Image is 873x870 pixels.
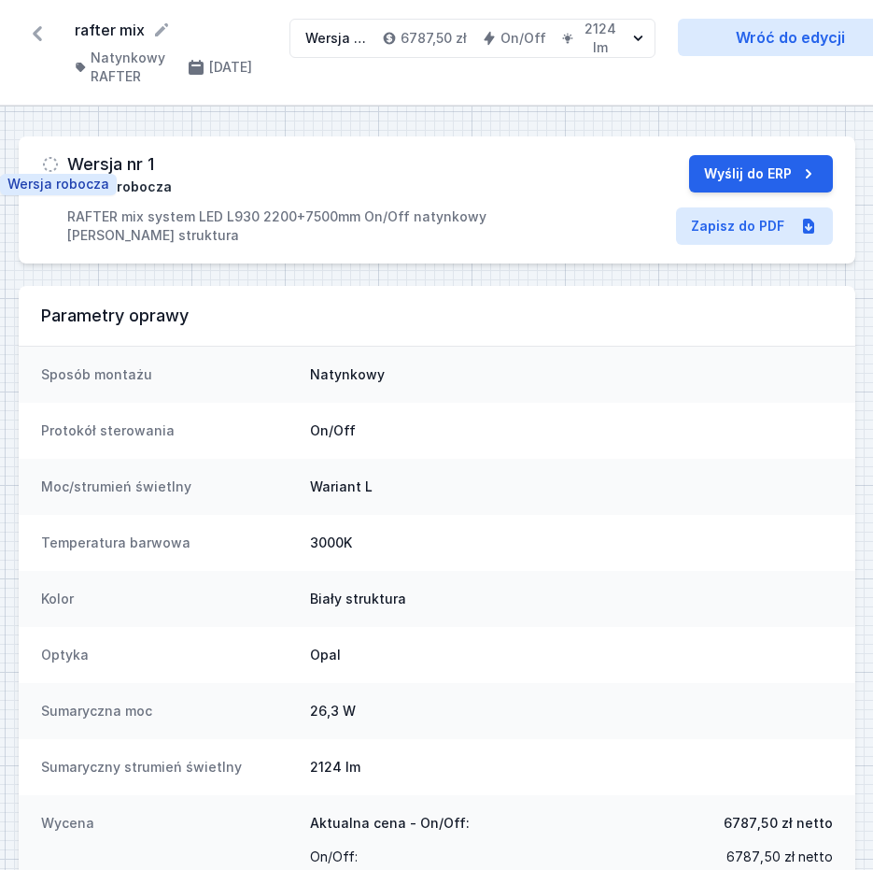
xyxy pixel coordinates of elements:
dt: Optyka [41,646,295,664]
dt: Protokół sterowania [41,421,295,440]
a: Zapisz do PDF [676,207,833,245]
h4: On/Off [500,29,546,48]
p: RAFTER mix system LED L930 2200+7500mm On/Off natynkowy [PERSON_NAME] struktura [67,207,569,245]
h3: Wersja nr 1 [67,155,154,174]
button: Wyślij do ERP [689,155,833,193]
span: 6787,50 zł netto [726,844,833,870]
div: Wersja nr 1 [305,29,367,48]
dd: 2124 lm [310,758,833,777]
form: rafter mix [75,19,267,41]
h4: 6787,50 zł [401,29,467,48]
h3: Parametry oprawy [41,305,833,327]
span: Wersja robocza [67,178,172,196]
h4: [DATE] [209,58,252,77]
img: draft.svg [41,155,60,174]
h4: 2124 lm [578,20,622,57]
dd: Biały struktura [310,590,833,608]
dd: 3000K [310,534,833,552]
dt: Sumaryczny strumień świetlny [41,758,295,777]
dt: Temperatura barwowa [41,534,295,552]
span: 6787,50 zł netto [724,814,833,833]
dd: Wariant L [310,478,833,496]
dd: On/Off [310,421,833,440]
span: On/Off : [310,844,358,870]
h4: Natynkowy RAFTER [91,49,172,86]
dd: Opal [310,646,833,664]
dt: Sposób montażu [41,365,295,384]
dd: Natynkowy [310,365,833,384]
button: Edytuj nazwę projektu [152,21,171,39]
span: Aktualna cena - On/Off: [310,814,470,833]
button: Wersja nr 16787,50 złOn/Off2124 lm [289,19,655,58]
dd: 26,3 W [310,702,833,720]
dt: Moc/strumień świetlny [41,478,295,496]
dt: Sumaryczna moc [41,702,295,720]
dt: Kolor [41,590,295,608]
